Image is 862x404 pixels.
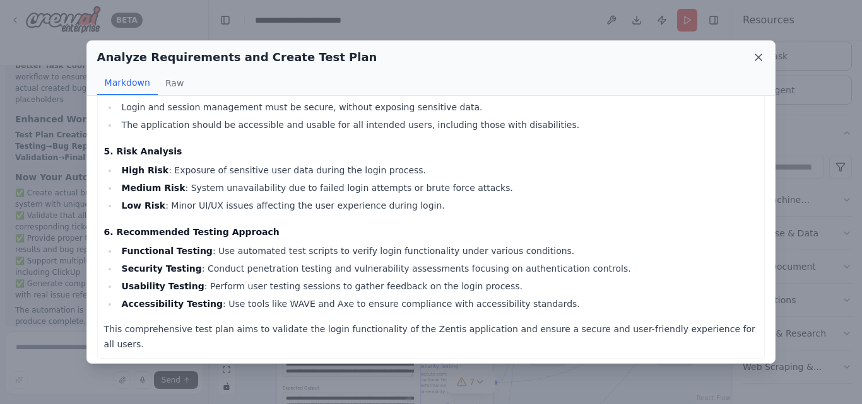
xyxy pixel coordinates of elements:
[104,321,759,352] p: This comprehensive test plan aims to validate the login functionality of the Zentis application a...
[118,243,759,258] li: : Use automated test scripts to verify login functionality under various conditions.
[118,163,759,178] li: : Exposure of sensitive user data during the login process.
[122,246,213,256] strong: Functional Testing
[122,165,169,175] strong: High Risk
[118,198,759,213] li: : Minor UI/UX issues affecting the user experience during login.
[118,261,759,276] li: : Conduct penetration testing and vulnerability assessments focusing on authentication controls.
[118,117,759,132] li: The application should be accessible and usable for all intended users, including those with disa...
[122,200,166,211] strong: Low Risk
[158,71,191,95] button: Raw
[118,100,759,115] li: Login and session management must be secure, without exposing sensitive data.
[122,183,186,193] strong: Medium Risk
[104,226,759,238] h4: 6. Recommended Testing Approach
[122,281,204,291] strong: Usability Testing
[97,49,377,66] h2: Analyze Requirements and Create Test Plan
[104,145,759,158] h4: 5. Risk Analysis
[122,263,202,274] strong: Security Testing
[118,180,759,195] li: : System unavailability due to failed login attempts or brute force attacks.
[97,71,158,95] button: Markdown
[118,296,759,311] li: : Use tools like WAVE and Axe to ensure compliance with accessibility standards.
[118,279,759,294] li: : Perform user testing sessions to gather feedback on the login process.
[122,299,223,309] strong: Accessibility Testing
